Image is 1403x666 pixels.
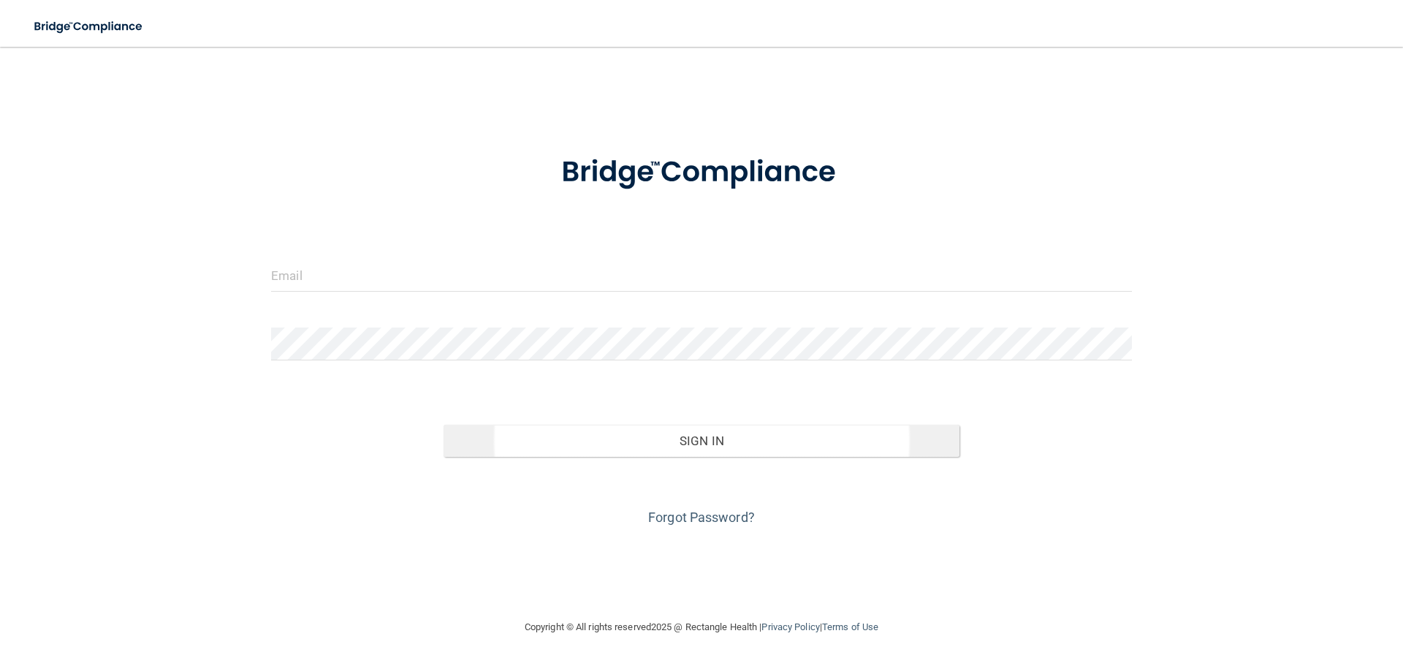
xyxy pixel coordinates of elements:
[435,604,968,651] div: Copyright © All rights reserved 2025 @ Rectangle Health | |
[822,621,878,632] a: Terms of Use
[761,621,819,632] a: Privacy Policy
[22,12,156,42] img: bridge_compliance_login_screen.278c3ca4.svg
[531,135,872,211] img: bridge_compliance_login_screen.278c3ca4.svg
[444,425,960,457] button: Sign In
[648,510,755,525] a: Forgot Password?
[271,259,1132,292] input: Email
